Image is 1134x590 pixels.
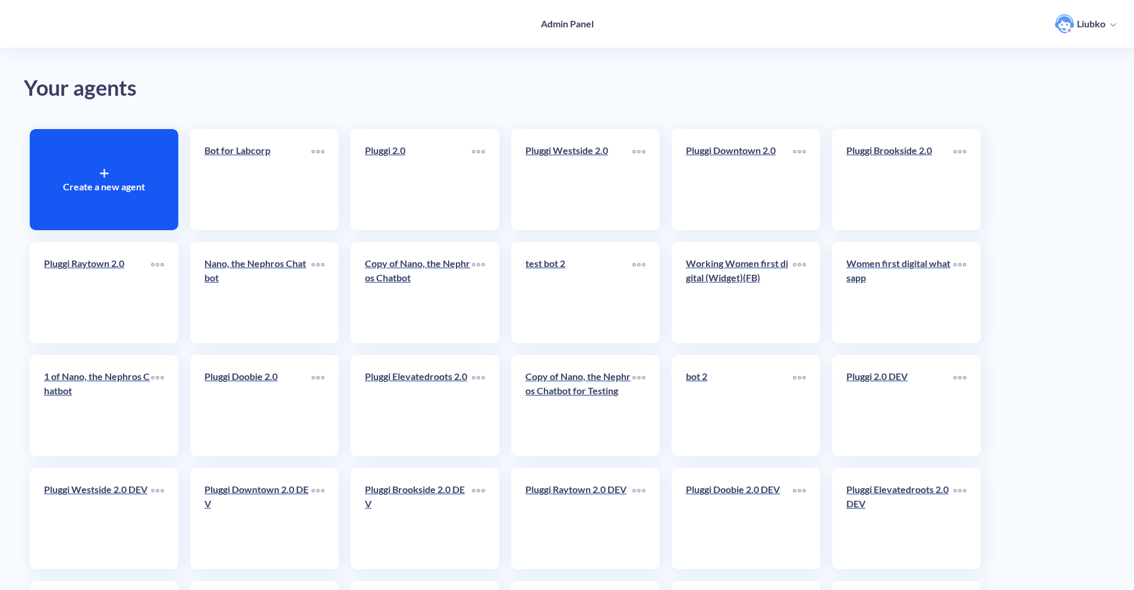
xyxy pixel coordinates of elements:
p: Women first digital whatsapp [846,256,953,285]
a: Pluggi Doobie 2.0 [204,369,311,442]
p: Pluggi Westside 2.0 DEV [44,482,151,497]
a: Pluggi Elevatedroots 2.0 DEV [846,482,953,555]
p: Pluggi Doobie 2.0 DEV [686,482,793,497]
p: Pluggi Downtown 2.0 DEV [204,482,311,511]
p: Working Women first digital (Widget)(FB) [686,256,793,285]
p: Pluggi Elevatedroots 2.0 [365,369,472,384]
a: test bot 2 [525,256,632,329]
p: Pluggi Raytown 2.0 [44,256,151,271]
p: test bot 2 [525,256,632,271]
img: user photo [1055,14,1074,33]
p: Pluggi Brookside 2.0 DEV [365,482,472,511]
p: Pluggi Downtown 2.0 [686,143,793,158]
div: Your agents [24,71,1110,105]
a: Pluggi Brookside 2.0 [846,143,953,216]
p: bot 2 [686,369,793,384]
a: Pluggi Raytown 2.0 DEV [525,482,632,555]
p: Copy of Nano, the Nephros Chatbot for Testing [525,369,632,398]
p: Pluggi Doobie 2.0 [204,369,311,384]
p: Pluggi 2.0 DEV [846,369,953,384]
p: Create a new agent [63,180,145,194]
a: 1 of Nano, the Nephros Chatbot [44,369,151,442]
a: Pluggi Westside 2.0 DEV [44,482,151,555]
p: Copy of Nano, the Nephros Chatbot [365,256,472,285]
a: Women first digital whatsapp [846,256,953,329]
a: Pluggi Doobie 2.0 DEV [686,482,793,555]
p: Pluggi 2.0 [365,143,472,158]
a: Pluggi Raytown 2.0 [44,256,151,329]
a: Pluggi 2.0 [365,143,472,216]
p: Bot for Labcorp [204,143,311,158]
button: user photoLiubko [1049,13,1122,34]
a: Copy of Nano, the Nephros Chatbot [365,256,472,329]
a: Pluggi Brookside 2.0 DEV [365,482,472,555]
p: Pluggi Westside 2.0 [525,143,632,158]
a: Pluggi Downtown 2.0 DEV [204,482,311,555]
p: Pluggi Raytown 2.0 DEV [525,482,632,497]
p: Pluggi Brookside 2.0 [846,143,953,158]
a: Bot for Labcorp [204,143,311,216]
a: Copy of Nano, the Nephros Chatbot for Testing [525,369,632,442]
a: bot 2 [686,369,793,442]
p: Liubko [1077,17,1105,30]
a: Nano, the Nephros Chatbot [204,256,311,329]
p: 1 of Nano, the Nephros Chatbot [44,369,151,398]
p: Nano, the Nephros Chatbot [204,256,311,285]
a: Pluggi Downtown 2.0 [686,143,793,216]
a: Working Women first digital (Widget)(FB) [686,256,793,329]
a: Pluggi Westside 2.0 [525,143,632,216]
a: Pluggi Elevatedroots 2.0 [365,369,472,442]
h4: Admin Panel [541,18,594,29]
p: Pluggi Elevatedroots 2.0 DEV [846,482,953,511]
a: Pluggi 2.0 DEV [846,369,953,442]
